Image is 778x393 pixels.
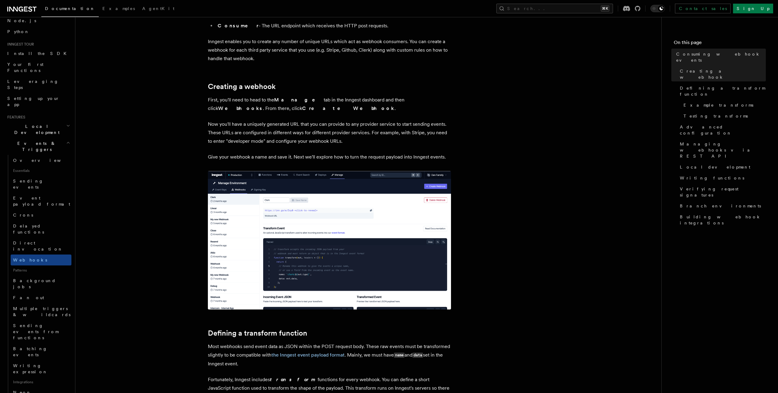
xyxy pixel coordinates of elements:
[13,179,43,190] span: Sending events
[7,79,59,90] span: Leveraging Steps
[270,377,318,382] em: transform
[680,203,761,209] span: Branch environments
[11,343,71,360] a: Batching events
[139,2,178,16] a: AgentKit
[733,4,773,13] a: Sign Up
[11,255,71,265] a: Webhooks
[11,292,71,303] a: Fan out
[13,346,47,357] span: Batching events
[677,121,766,138] a: Advanced configuration
[216,22,451,30] li: - The URL endpoint which receives the HTTP post requests.
[11,220,71,238] a: Delayed functions
[674,49,766,66] a: Consuming webhook events
[302,105,394,111] strong: Create Webhook
[5,42,34,47] span: Inngest tour
[5,48,71,59] a: Install the SDK
[7,29,29,34] span: Python
[142,6,174,11] span: AgentKit
[677,162,766,173] a: Local development
[675,4,731,13] a: Contact sales
[5,59,71,76] a: Your first Functions
[11,303,71,320] a: Multiple triggers & wildcards
[5,93,71,110] a: Setting up your app
[674,39,766,49] h4: On this page
[13,323,58,340] span: Sending events from functions
[676,51,766,63] span: Consuming webhook events
[650,5,665,12] button: Toggle dark mode
[5,76,71,93] a: Leveraging Steps
[274,97,324,103] strong: Manage
[601,5,609,12] kbd: ⌘K
[41,2,99,17] a: Documentation
[13,363,48,374] span: Writing expression
[5,138,71,155] button: Events & Triggers
[680,175,744,181] span: Writing functions
[99,2,139,16] a: Examples
[683,113,748,119] span: Testing transforms
[394,353,404,358] code: name
[218,23,259,29] strong: Consumer
[496,4,613,13] button: Search...⌘K
[680,68,766,80] span: Creating a webhook
[208,153,451,161] p: Give your webhook a name and save it. Next we'll explore how to turn the request payload into Inn...
[5,121,71,138] button: Local Development
[7,51,70,56] span: Install the SDK
[11,238,71,255] a: Direct invocation
[11,210,71,220] a: Crons
[677,200,766,211] a: Branch environments
[13,196,70,207] span: Event payload format
[13,258,47,262] span: Webhooks
[271,352,345,358] a: the Inngest event payload format
[102,6,135,11] span: Examples
[11,360,71,377] a: Writing expression
[11,193,71,210] a: Event payload format
[11,265,71,275] span: Patterns
[208,329,307,337] a: Defining a transform function
[5,115,25,120] span: Features
[208,171,451,309] img: Inngest dashboard showing a newly created webhook
[11,320,71,343] a: Sending events from functions
[7,96,60,107] span: Setting up your app
[208,37,451,63] p: Inngest enables you to create any number of unique URLs which act as webhook consumers. You can c...
[680,214,766,226] span: Building webhook integrations
[677,66,766,83] a: Creating a webhook
[208,120,451,145] p: Now you'll have a uniquely generated URL that you can provide to any provider service to start se...
[208,96,451,113] p: First, you'll need to head to the tab in the Inngest dashboard and then click . From there, click .
[45,6,95,11] span: Documentation
[13,295,44,300] span: Fan out
[5,26,71,37] a: Python
[11,275,71,292] a: Background jobs
[11,377,71,387] span: Integrations
[13,241,63,251] span: Direct invocation
[208,82,276,91] a: Creating a webhook
[218,105,263,111] strong: Webhooks
[412,353,423,358] code: data
[5,15,71,26] a: Node.js
[5,123,66,135] span: Local Development
[11,155,71,166] a: Overview
[7,18,36,23] span: Node.js
[13,224,44,234] span: Delayed functions
[680,141,766,159] span: Managing webhooks via REST API
[681,100,766,111] a: Example transforms
[681,111,766,121] a: Testing transforms
[5,140,66,152] span: Events & Triggers
[677,183,766,200] a: Verifying request signatures
[13,213,33,217] span: Crons
[677,83,766,100] a: Defining a transform function
[683,102,753,108] span: Example transforms
[677,138,766,162] a: Managing webhooks via REST API
[680,85,766,97] span: Defining a transform function
[13,306,71,317] span: Multiple triggers & wildcards
[13,158,76,163] span: Overview
[677,211,766,228] a: Building webhook integrations
[7,62,43,73] span: Your first Functions
[11,176,71,193] a: Sending events
[11,166,71,176] span: Essentials
[680,186,766,198] span: Verifying request signatures
[680,164,750,170] span: Local development
[13,278,56,289] span: Background jobs
[680,124,766,136] span: Advanced configuration
[677,173,766,183] a: Writing functions
[208,342,451,368] p: Most webhooks send event data as JSON within the POST request body. These raw events must be tran...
